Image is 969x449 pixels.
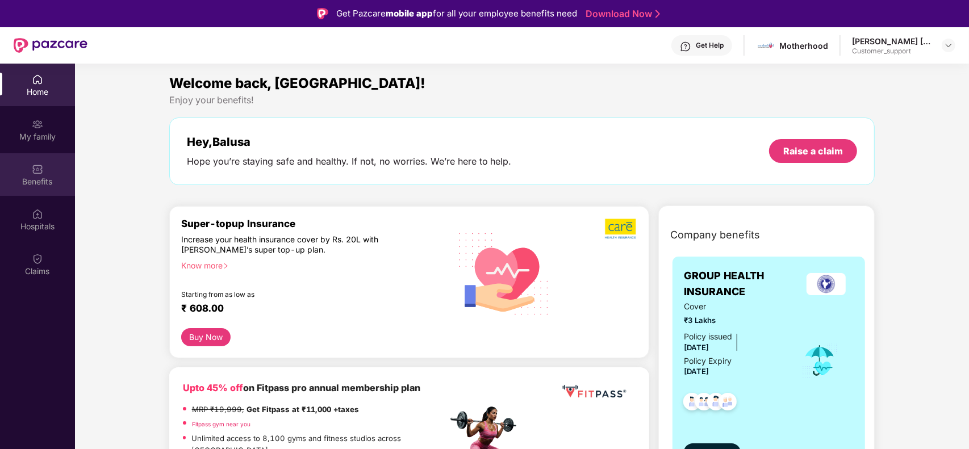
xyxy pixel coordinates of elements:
[181,261,441,268] div: Know more
[183,382,420,393] b: on Fitpass pro annual membership plan
[852,47,932,56] div: Customer_support
[684,330,732,343] div: Policy issued
[14,38,87,53] img: New Pazcare Logo
[605,218,637,240] img: b5dec4f62d2307b9de63beb79f102df3.png
[684,367,709,376] span: [DATE]
[181,328,231,346] button: Buy Now
[680,41,691,52] img: svg+xml;base64,PHN2ZyBpZD0iSGVscC0zMngzMiIgeG1sbnM9Imh0dHA6Ly93d3cudzMub3JnLzIwMDAvc3ZnIiB3aWR0aD...
[758,37,774,54] img: motherhood%20_%20logo.png
[852,36,932,47] div: [PERSON_NAME] [PERSON_NAME]
[783,145,843,157] div: Raise a claim
[317,8,328,19] img: Logo
[32,163,43,175] img: svg+xml;base64,PHN2ZyBpZD0iQmVuZWZpdHMiIHhtbG5zPSJodHRwOi8vd3d3LnczLm9yZy8yMDAwL3N2ZyIgd2lkdGg9Ij...
[586,8,657,20] a: Download Now
[181,290,399,298] div: Starting from as low as
[944,41,953,50] img: svg+xml;base64,PHN2ZyBpZD0iRHJvcGRvd24tMzJ4MzIiIHhtbG5zPSJodHRwOi8vd3d3LnczLm9yZy8yMDAwL3N2ZyIgd2...
[192,405,244,414] del: MRP ₹19,999,
[223,263,229,269] span: right
[192,421,250,427] a: Fitpass gym near you
[187,135,512,149] div: Hey, Balusa
[560,381,628,402] img: fppp.png
[247,405,359,414] strong: Get Fitpass at ₹11,000 +taxes
[684,268,799,300] span: GROUP HEALTH INSURANCE
[702,389,730,417] img: svg+xml;base64,PHN2ZyB4bWxucz0iaHR0cDovL3d3dy53My5vcmcvMjAwMC9zdmciIHdpZHRoPSI0OC45NDMiIGhlaWdodD...
[32,74,43,85] img: svg+xml;base64,PHN2ZyBpZD0iSG9tZSIgeG1sbnM9Imh0dHA6Ly93d3cudzMub3JnLzIwMDAvc3ZnIiB3aWR0aD0iMjAiIG...
[779,40,828,51] div: Motherhood
[696,41,724,50] div: Get Help
[670,227,760,243] span: Company benefits
[690,389,718,417] img: svg+xml;base64,PHN2ZyB4bWxucz0iaHR0cDovL3d3dy53My5vcmcvMjAwMC9zdmciIHdpZHRoPSI0OC45MTUiIGhlaWdodD...
[32,253,43,265] img: svg+xml;base64,PHN2ZyBpZD0iQ2xhaW0iIHhtbG5zPSJodHRwOi8vd3d3LnczLm9yZy8yMDAwL3N2ZyIgd2lkdGg9IjIwIi...
[169,94,875,106] div: Enjoy your benefits!
[181,218,448,229] div: Super-topup Insurance
[450,218,558,328] img: svg+xml;base64,PHN2ZyB4bWxucz0iaHR0cDovL3d3dy53My5vcmcvMjAwMC9zdmciIHhtbG5zOnhsaW5rPSJodHRwOi8vd3...
[32,208,43,220] img: svg+xml;base64,PHN2ZyBpZD0iSG9zcGl0YWxzIiB4bWxucz0iaHR0cDovL3d3dy53My5vcmcvMjAwMC9zdmciIHdpZHRoPS...
[684,300,786,313] span: Cover
[684,343,709,352] span: [DATE]
[32,119,43,130] img: svg+xml;base64,PHN2ZyB3aWR0aD0iMjAiIGhlaWdodD0iMjAiIHZpZXdCb3g9IjAgMCAyMCAyMCIgZmlsbD0ibm9uZSIgeG...
[655,8,660,20] img: Stroke
[181,303,436,316] div: ₹ 608.00
[684,355,732,367] div: Policy Expiry
[181,234,398,255] div: Increase your health insurance cover by Rs. 20L with [PERSON_NAME]’s super top-up plan.
[684,314,786,326] span: ₹3 Lakhs
[169,75,425,91] span: Welcome back, [GEOGRAPHIC_DATA]!
[714,389,742,417] img: svg+xml;base64,PHN2ZyB4bWxucz0iaHR0cDovL3d3dy53My5vcmcvMjAwMC9zdmciIHdpZHRoPSI0OC45NDMiIGhlaWdodD...
[386,8,433,19] strong: mobile app
[187,156,512,167] div: Hope you’re staying safe and healthy. If not, no worries. We’re here to help.
[183,382,243,393] b: Upto 45% off
[801,342,838,379] img: icon
[807,273,846,295] img: insurerLogo
[678,389,706,417] img: svg+xml;base64,PHN2ZyB4bWxucz0iaHR0cDovL3d3dy53My5vcmcvMjAwMC9zdmciIHdpZHRoPSI0OC45NDMiIGhlaWdodD...
[336,7,577,20] div: Get Pazcare for all your employee benefits need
